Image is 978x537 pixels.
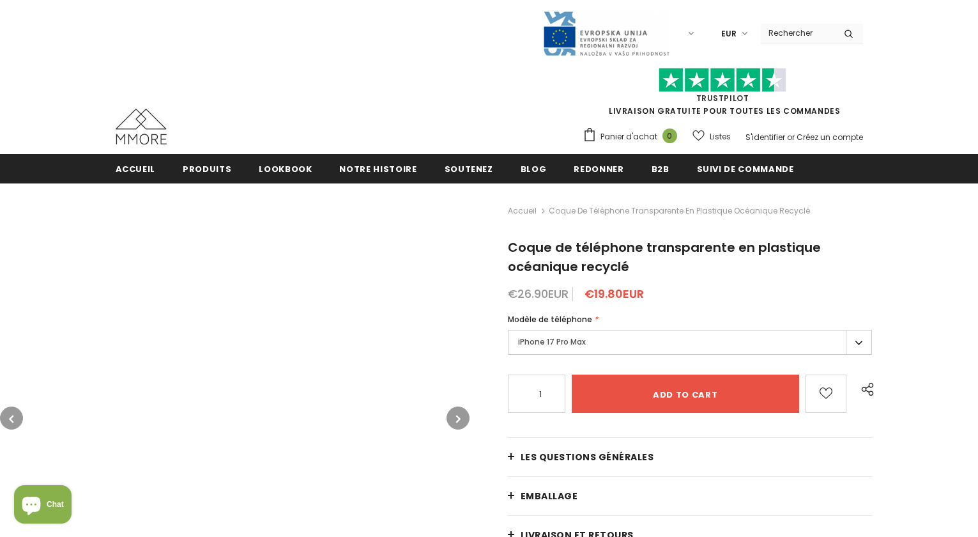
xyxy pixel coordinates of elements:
span: Produits [183,163,231,175]
span: EUR [721,27,737,40]
span: Notre histoire [339,163,416,175]
a: soutenez [445,154,493,183]
span: Modèle de téléphone [508,314,592,325]
span: Suivi de commande [697,163,794,175]
span: Accueil [116,163,156,175]
a: TrustPilot [696,93,749,104]
span: LIVRAISON GRATUITE POUR TOUTES LES COMMANDES [583,74,863,116]
a: B2B [652,154,669,183]
a: Suivi de commande [697,154,794,183]
span: Panier d'achat [600,130,657,143]
a: Notre histoire [339,154,416,183]
span: €19.80EUR [585,286,644,302]
a: Javni Razpis [542,27,670,38]
a: Blog [521,154,547,183]
span: or [787,132,795,143]
img: Faites confiance aux étoiles pilotes [659,68,786,93]
input: Search Site [761,24,834,42]
a: Les questions générales [508,438,873,476]
a: Accueil [508,203,537,219]
a: EMBALLAGE [508,477,873,515]
a: Créez un compte [797,132,863,143]
span: Listes [710,130,731,143]
span: Lookbook [259,163,312,175]
span: EMBALLAGE [521,490,578,502]
a: Accueil [116,154,156,183]
img: Cas MMORE [116,109,167,144]
span: Coque de téléphone transparente en plastique océanique recyclé [508,238,821,276]
label: iPhone 17 Pro Max [508,330,873,355]
span: Redonner [574,163,623,175]
input: Add to cart [572,375,799,413]
img: Javni Razpis [542,10,670,57]
span: soutenez [445,163,493,175]
a: S'identifier [745,132,785,143]
span: €26.90EUR [508,286,569,302]
span: B2B [652,163,669,175]
inbox-online-store-chat: Shopify online store chat [10,485,75,527]
a: Redonner [574,154,623,183]
span: Blog [521,163,547,175]
span: Coque de téléphone transparente en plastique océanique recyclé [549,203,810,219]
a: Panier d'achat 0 [583,127,684,146]
a: Produits [183,154,231,183]
a: Listes [692,125,731,148]
a: Lookbook [259,154,312,183]
span: Les questions générales [521,451,654,463]
span: 0 [662,128,677,143]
